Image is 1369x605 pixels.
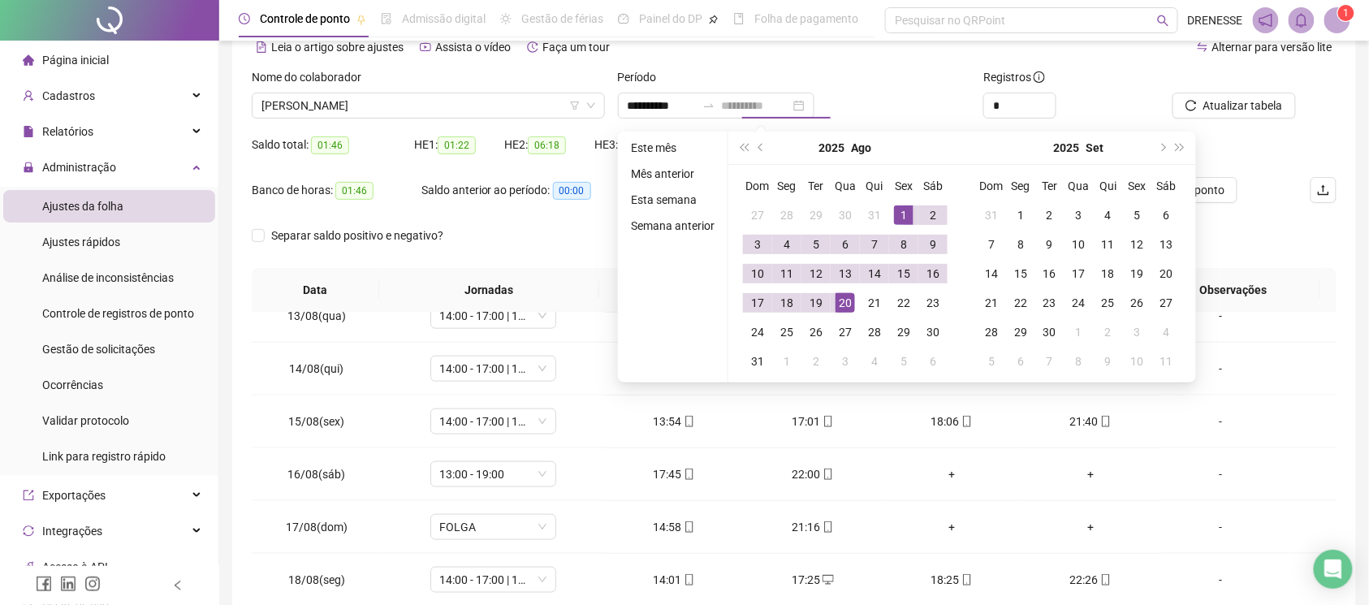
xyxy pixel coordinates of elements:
div: 4 [777,235,797,254]
td: 2025-09-10 [1065,230,1094,259]
span: Admissão digital [402,12,486,25]
td: 2025-09-17 [1065,259,1094,288]
div: 2 [1040,205,1060,225]
td: 2025-09-14 [977,259,1006,288]
span: 14:00 - 17:00 | 18:00 - 22:00 [440,357,546,381]
div: 10 [748,264,767,283]
div: 26 [1128,293,1147,313]
div: 28 [865,322,884,342]
div: 13:54 [618,413,731,430]
span: 13:00 - 19:00 [440,462,546,486]
th: Observações [1147,268,1320,313]
div: 16 [1040,264,1060,283]
td: 2025-08-19 [801,288,831,318]
span: sync [23,525,34,537]
div: 4 [1099,205,1118,225]
td: 2025-09-06 [1152,201,1181,230]
span: mobile [960,416,973,427]
div: Banco de horas: [252,181,421,200]
div: 31 [748,352,767,371]
td: 2025-08-21 [860,288,889,318]
td: 2025-08-28 [860,318,889,347]
th: Sex [889,171,918,201]
div: 21 [865,293,884,313]
span: swap [1197,41,1208,53]
span: clock-circle [239,13,250,24]
span: 00:00 [553,182,591,200]
div: 4 [865,352,884,371]
span: Ocorrências [42,378,103,391]
td: 2025-08-23 [918,288,948,318]
span: Leia o artigo sobre ajustes [271,41,404,54]
td: 2025-08-04 [772,230,801,259]
div: 27 [748,205,767,225]
span: Cadastros [42,89,95,102]
td: 2025-07-29 [801,201,831,230]
span: 1 [1343,7,1349,19]
td: 2025-09-07 [977,230,1006,259]
span: Ajustes rápidos [42,236,120,248]
button: prev-year [753,132,771,164]
div: 2 [923,205,943,225]
li: Esta semana [624,190,721,210]
td: 2025-09-01 [1006,201,1035,230]
td: 2025-08-03 [743,230,772,259]
div: 28 [982,322,1001,342]
td: 2025-08-12 [801,259,831,288]
div: 7 [982,235,1001,254]
span: Assista o vídeo [435,41,511,54]
span: Painel do DP [639,12,702,25]
span: Administração [42,161,116,174]
div: 4 [1157,322,1177,342]
div: 10 [1128,352,1147,371]
button: super-next-year [1172,132,1190,164]
span: file [23,126,34,137]
th: Qui [860,171,889,201]
div: 6 [1157,205,1177,225]
span: Observações [1160,281,1307,299]
div: - [1173,360,1269,378]
li: Este mês [624,138,721,158]
div: - [1173,413,1269,430]
td: 2025-08-16 [918,259,948,288]
td: 2025-09-21 [977,288,1006,318]
td: 2025-08-31 [743,347,772,376]
div: 15 [1011,264,1030,283]
div: 7 [865,235,884,254]
td: 2025-09-02 [801,347,831,376]
div: 13 [836,264,855,283]
span: filter [570,101,580,110]
td: 2025-08-30 [918,318,948,347]
div: 5 [1128,205,1147,225]
span: sun [500,13,512,24]
span: upload [1317,184,1330,197]
button: month panel [1086,132,1104,164]
div: - [1173,307,1269,325]
span: book [733,13,745,24]
div: 1 [894,205,913,225]
span: mobile [821,416,834,427]
td: 2025-09-30 [1035,318,1065,347]
span: FOLGA [440,515,546,539]
div: 30 [836,205,855,225]
span: history [527,41,538,53]
div: 31 [982,205,1001,225]
td: 2025-09-08 [1006,230,1035,259]
div: 1 [1011,205,1030,225]
div: HE 2: [504,136,594,154]
td: 2025-08-10 [743,259,772,288]
td: 2025-07-31 [860,201,889,230]
span: 01:22 [438,136,476,154]
span: search [1157,15,1169,27]
th: Dom [977,171,1006,201]
span: ANGÉLICA GOMES DA SILVA [261,93,595,118]
span: mobile [1099,416,1112,427]
td: 2025-07-28 [772,201,801,230]
div: 20 [836,293,855,313]
td: 2025-09-26 [1123,288,1152,318]
div: 15 [894,264,913,283]
div: 6 [1011,352,1030,371]
span: bell [1294,13,1309,28]
td: 2025-08-13 [831,259,860,288]
td: 2025-07-27 [743,201,772,230]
